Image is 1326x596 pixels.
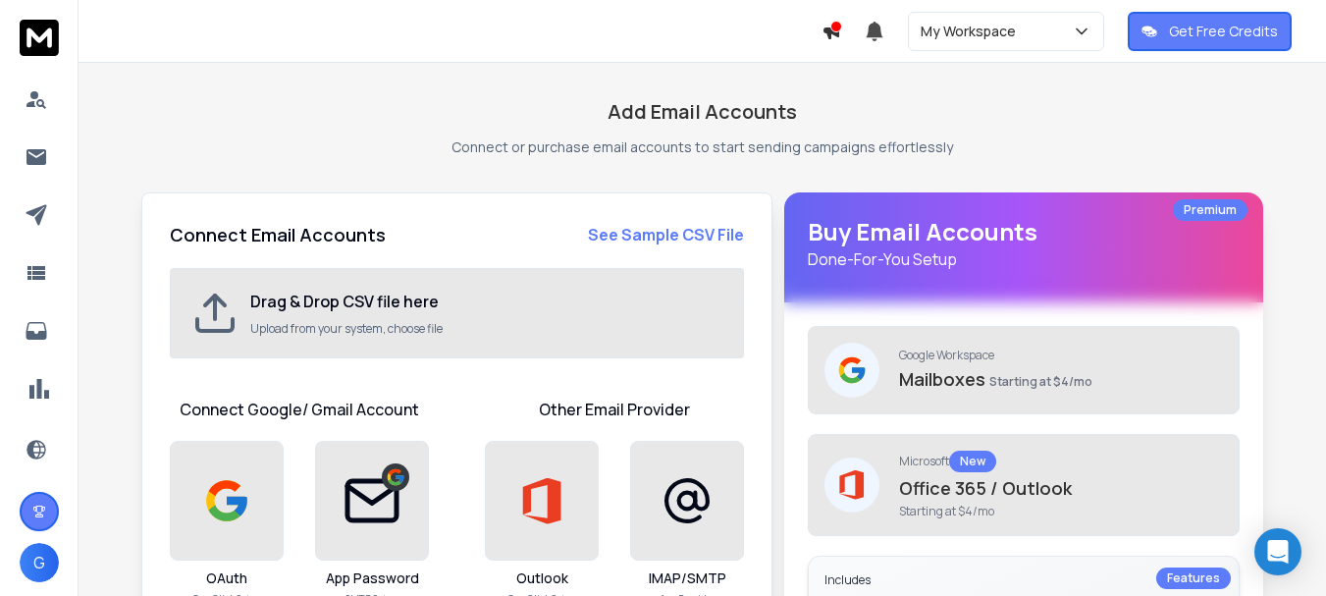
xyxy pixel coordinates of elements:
[808,216,1240,271] h1: Buy Email Accounts
[250,321,722,337] p: Upload from your system, choose file
[899,348,1223,363] p: Google Workspace
[649,569,726,588] h3: IMAP/SMTP
[20,543,59,582] button: G
[899,504,1223,519] span: Starting at $4/mo
[989,373,1092,390] span: Starting at $4/mo
[1254,528,1301,575] div: Open Intercom Messenger
[1156,568,1231,589] div: Features
[899,365,1223,393] p: Mailboxes
[899,474,1223,502] p: Office 365 / Outlook
[899,451,1223,472] p: Microsoft
[588,224,744,245] strong: See Sample CSV File
[1173,199,1247,221] div: Premium
[921,22,1024,41] p: My Workspace
[180,398,419,421] h1: Connect Google/ Gmail Account
[206,569,247,588] h3: OAuth
[539,398,690,421] h1: Other Email Provider
[824,572,1223,588] p: Includes
[1128,12,1292,51] button: Get Free Credits
[949,451,996,472] div: New
[808,247,1240,271] p: Done-For-You Setup
[516,569,568,588] h3: Outlook
[326,569,419,588] h3: App Password
[608,98,797,126] h1: Add Email Accounts
[588,223,744,246] a: See Sample CSV File
[250,290,722,313] h2: Drag & Drop CSV file here
[451,137,953,157] p: Connect or purchase email accounts to start sending campaigns effortlessly
[1169,22,1278,41] p: Get Free Credits
[170,221,386,248] h2: Connect Email Accounts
